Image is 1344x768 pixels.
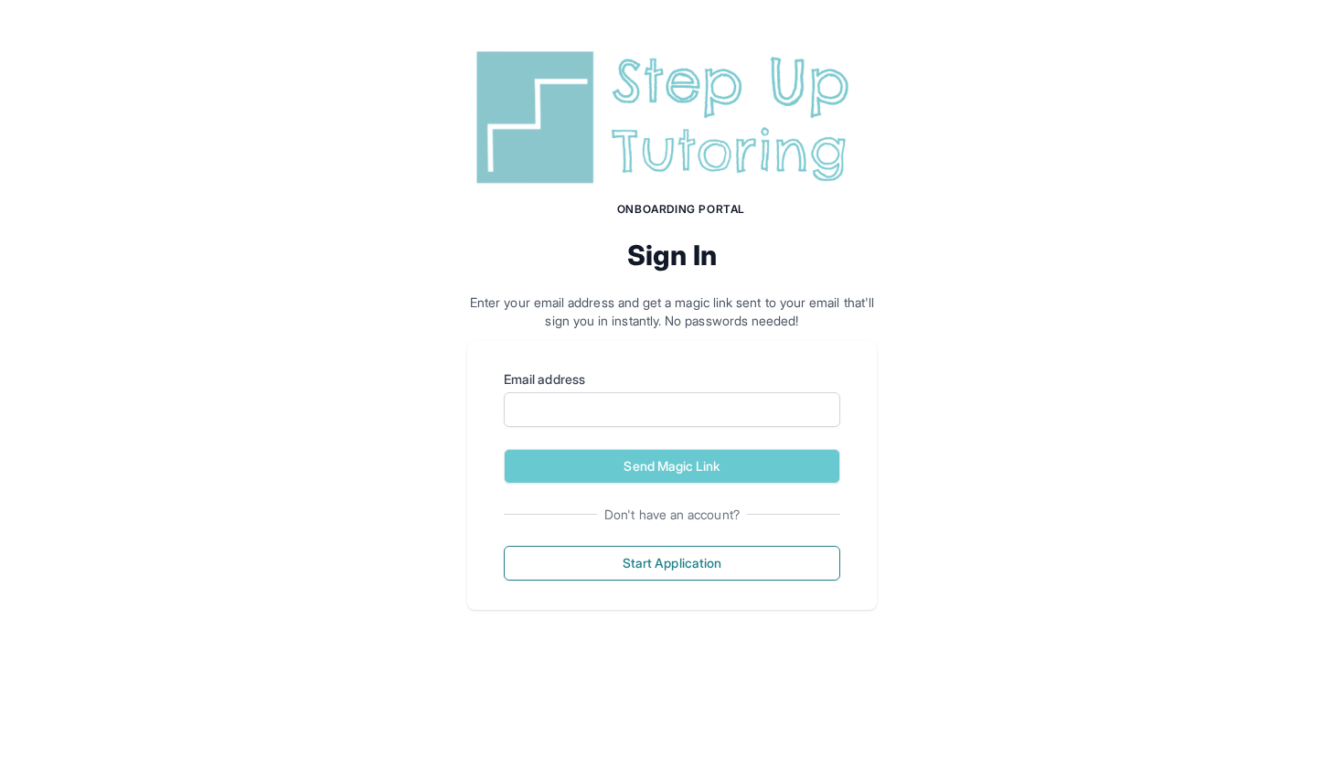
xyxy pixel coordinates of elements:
[597,506,747,524] span: Don't have an account?
[467,44,877,191] img: Step Up Tutoring horizontal logo
[504,449,840,484] button: Send Magic Link
[467,239,877,272] h2: Sign In
[485,202,877,217] h1: Onboarding Portal
[467,293,877,330] p: Enter your email address and get a magic link sent to your email that'll sign you in instantly. N...
[504,546,840,581] button: Start Application
[504,370,840,389] label: Email address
